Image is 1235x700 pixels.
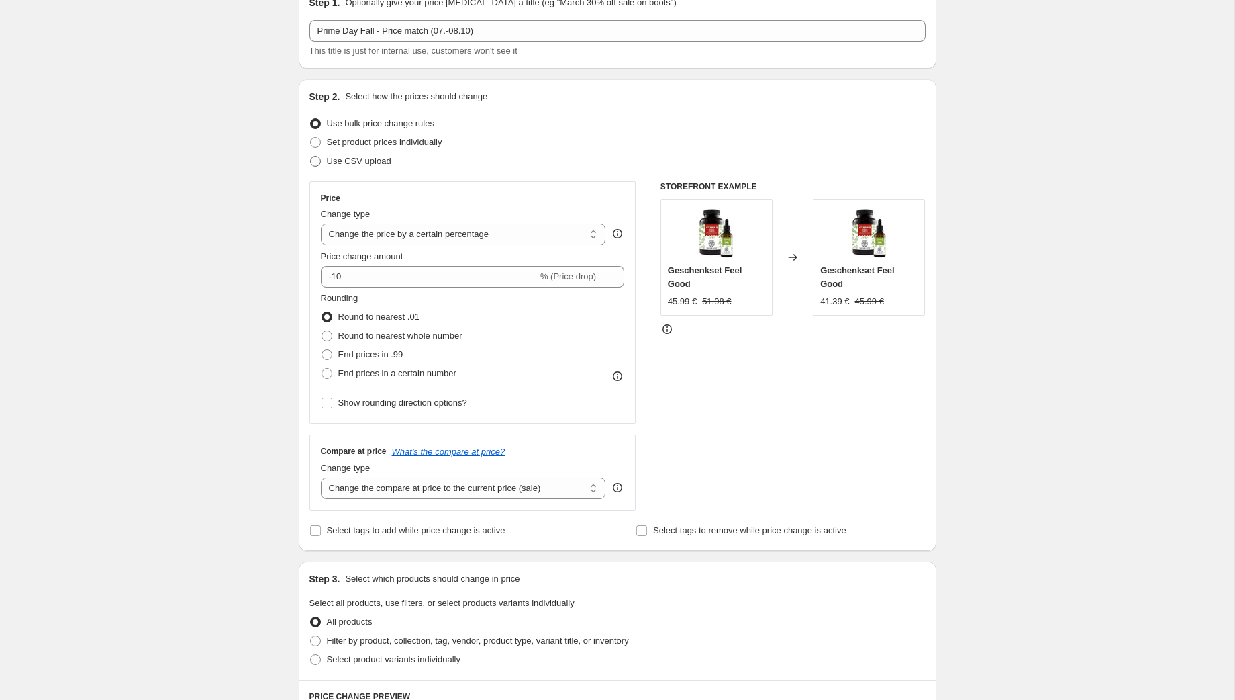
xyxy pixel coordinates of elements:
input: 30% off holiday sale [309,20,926,42]
span: This title is just for internal use, customers won't see it [309,46,517,56]
span: Change type [321,209,370,219]
span: End prices in a certain number [338,368,456,378]
h6: STOREFRONT EXAMPLE [660,181,926,192]
span: Filter by product, collection, tag, vendor, product type, variant title, or inventory [327,636,629,646]
p: Select how the prices should change [345,90,487,103]
div: help [611,481,624,494]
p: Select which products should change in price [345,572,520,586]
div: help [611,227,624,240]
span: Set product prices individually [327,137,442,147]
h3: Price [321,193,340,204]
img: NL_Geschenkset_FeelGood_G1_80x.webp [842,206,896,260]
span: Select tags to add while price change is active [327,525,505,535]
h3: Compare at price [321,446,387,457]
span: End prices in .99 [338,349,403,359]
button: What's the compare at price? [392,447,505,457]
span: All products [327,617,373,627]
span: % (Price drop) [540,271,596,281]
span: Use bulk price change rules [327,118,434,128]
img: NL_Geschenkset_FeelGood_G1_80x.webp [689,206,743,260]
span: Change type [321,463,370,473]
div: 45.99 € [668,295,697,308]
h2: Step 2. [309,90,340,103]
div: 41.39 € [820,295,849,308]
span: Round to nearest .01 [338,312,419,322]
strike: 51.98 € [702,295,731,308]
span: Select product variants individually [327,654,460,664]
span: Round to nearest whole number [338,331,462,341]
span: Select all products, use filters, or select products variants individually [309,598,575,608]
input: -15 [321,266,538,288]
span: Show rounding direction options? [338,398,467,408]
span: Geschenkset Feel Good [820,265,895,289]
span: Select tags to remove while price change is active [653,525,846,535]
h2: Step 3. [309,572,340,586]
span: Geschenkset Feel Good [668,265,742,289]
span: Use CSV upload [327,156,391,166]
strike: 45.99 € [855,295,884,308]
span: Rounding [321,293,358,303]
span: Price change amount [321,251,403,261]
